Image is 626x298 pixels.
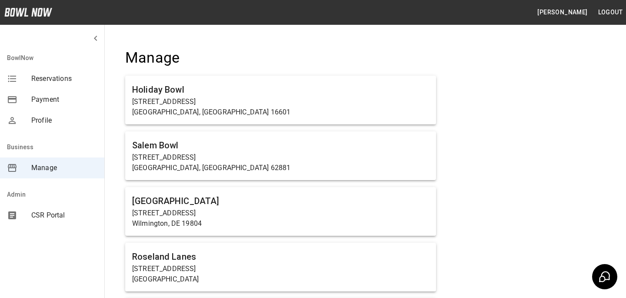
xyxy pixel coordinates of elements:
p: [STREET_ADDRESS] [132,264,429,274]
p: [STREET_ADDRESS] [132,152,429,163]
p: [GEOGRAPHIC_DATA] [132,274,429,285]
h6: Salem Bowl [132,138,429,152]
button: Logout [595,4,626,20]
p: [STREET_ADDRESS] [132,208,429,218]
img: logo [4,8,52,17]
span: Payment [31,94,97,105]
p: [GEOGRAPHIC_DATA], [GEOGRAPHIC_DATA] 62881 [132,163,429,173]
button: [PERSON_NAME] [534,4,591,20]
p: [GEOGRAPHIC_DATA], [GEOGRAPHIC_DATA] 16601 [132,107,429,117]
h4: Manage [125,49,436,67]
span: Profile [31,115,97,126]
span: CSR Portal [31,210,97,221]
h6: Roseland Lanes [132,250,429,264]
span: Manage [31,163,97,173]
span: Reservations [31,74,97,84]
p: [STREET_ADDRESS] [132,97,429,107]
h6: Holiday Bowl [132,83,429,97]
h6: [GEOGRAPHIC_DATA] [132,194,429,208]
p: Wilmington, DE 19804 [132,218,429,229]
